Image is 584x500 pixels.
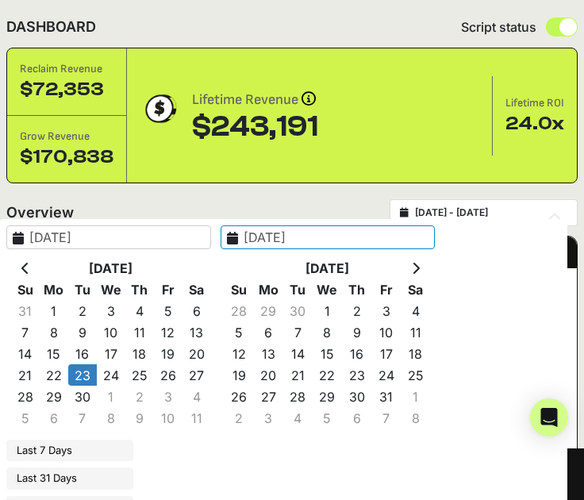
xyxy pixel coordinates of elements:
li: Last 31 Days [6,467,133,490]
h2: Overview [6,202,74,224]
td: 13 [182,321,211,343]
td: 8 [40,321,68,343]
th: We [313,279,342,300]
td: 7 [11,321,40,343]
th: Sa [182,279,211,300]
th: Sa [401,279,430,300]
td: 24 [97,364,125,386]
td: 28 [283,386,313,407]
td: 29 [40,386,68,407]
td: 2 [342,300,371,321]
td: 26 [225,386,254,407]
th: Fr [154,279,182,300]
td: 6 [254,321,283,343]
td: 31 [11,300,40,321]
td: 12 [225,343,254,364]
td: 28 [11,386,40,407]
div: Reclaim Revenue [20,61,113,77]
td: 30 [342,386,371,407]
div: Lifetime ROI [505,95,564,111]
td: 14 [11,343,40,364]
th: Su [225,279,254,300]
li: Last 7 Days [6,440,133,462]
td: 29 [254,300,283,321]
td: 26 [154,364,182,386]
div: Grow Revenue [20,129,113,144]
th: Mo [40,279,68,300]
th: We [97,279,125,300]
td: 7 [371,407,401,429]
td: 8 [313,321,342,343]
td: 23 [342,364,371,386]
td: 18 [401,343,430,364]
td: 5 [313,407,342,429]
td: 30 [283,300,313,321]
td: 19 [225,364,254,386]
th: Th [342,279,371,300]
td: 21 [11,364,40,386]
td: 31 [371,386,401,407]
td: 14 [283,343,313,364]
td: 12 [154,321,182,343]
td: 5 [154,300,182,321]
td: 11 [182,407,211,429]
td: 9 [342,321,371,343]
td: 10 [371,321,401,343]
td: 27 [182,364,211,386]
h2: DASHBOARD [6,16,96,38]
td: 30 [68,386,97,407]
td: 27 [254,386,283,407]
th: Su [11,279,40,300]
div: 24.0x [505,111,564,137]
td: 21 [283,364,313,386]
td: 9 [125,407,154,429]
th: Th [125,279,154,300]
td: 7 [283,321,313,343]
td: 6 [40,407,68,429]
td: 22 [313,364,342,386]
td: 3 [254,407,283,429]
td: 9 [68,321,97,343]
td: 15 [40,343,68,364]
div: Lifetime Revenue [192,89,318,111]
img: dollar-coin-05c43ed7efb7bc0c12610022525b4bbbb207c7efeef5aecc26f025e68dcafac9.png [140,89,179,129]
div: $72,353 [20,77,113,102]
td: 1 [40,300,68,321]
td: 1 [313,300,342,321]
td: 3 [97,300,125,321]
td: 11 [125,321,154,343]
td: 5 [11,407,40,429]
th: Fr [371,279,401,300]
td: 10 [154,407,182,429]
td: 23 [68,364,97,386]
td: 25 [401,364,430,386]
td: 16 [68,343,97,364]
td: 20 [254,364,283,386]
td: 29 [313,386,342,407]
td: 4 [125,300,154,321]
td: 8 [97,407,125,429]
th: Tu [68,279,97,300]
td: 1 [401,386,430,407]
th: Mo [254,279,283,300]
td: 17 [371,343,401,364]
td: 25 [125,364,154,386]
td: 1 [97,386,125,407]
td: 28 [225,300,254,321]
span: Script status [461,17,536,37]
td: 4 [283,407,313,429]
th: Tu [283,279,313,300]
td: 15 [313,343,342,364]
td: 2 [225,407,254,429]
td: 5 [225,321,254,343]
th: [DATE] [40,257,182,279]
td: 2 [125,386,154,407]
div: $243,191 [192,111,318,143]
td: 16 [342,343,371,364]
td: 20 [182,343,211,364]
th: [DATE] [254,257,401,279]
td: 7 [68,407,97,429]
td: 18 [125,343,154,364]
td: 4 [401,300,430,321]
td: 2 [68,300,97,321]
